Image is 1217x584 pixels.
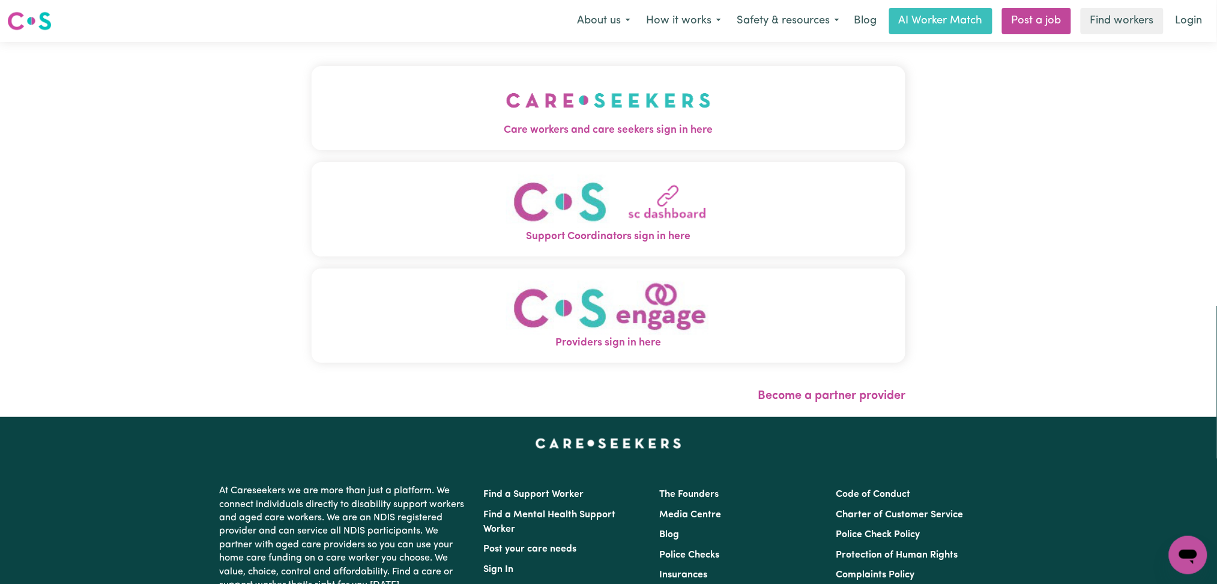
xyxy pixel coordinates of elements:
a: Sign In [484,565,514,574]
img: Careseekers logo [7,10,52,32]
button: Providers sign in here [312,269,906,363]
span: Support Coordinators sign in here [312,229,906,245]
a: The Founders [660,490,719,499]
button: Safety & resources [729,8,847,34]
a: Blog [847,8,884,34]
button: Care workers and care seekers sign in here [312,66,906,150]
a: Complaints Policy [836,570,914,580]
iframe: Button to launch messaging window [1169,536,1207,574]
a: Careseekers logo [7,7,52,35]
a: Become a partner provider [758,390,905,402]
a: Post a job [1002,8,1071,34]
button: Support Coordinators sign in here [312,162,906,257]
a: Find workers [1081,8,1164,34]
a: Charter of Customer Service [836,510,963,520]
a: Police Check Policy [836,530,920,540]
a: AI Worker Match [889,8,992,34]
button: About us [569,8,638,34]
a: Find a Support Worker [484,490,584,499]
a: Code of Conduct [836,490,910,499]
a: Protection of Human Rights [836,550,958,560]
a: Media Centre [660,510,722,520]
a: Careseekers home page [536,439,681,448]
a: Police Checks [660,550,720,560]
span: Care workers and care seekers sign in here [312,123,906,138]
a: Find a Mental Health Support Worker [484,510,616,534]
a: Login [1168,8,1210,34]
a: Post your care needs [484,544,577,554]
a: Blog [660,530,680,540]
span: Providers sign in here [312,335,906,351]
button: How it works [638,8,729,34]
a: Insurances [660,570,708,580]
